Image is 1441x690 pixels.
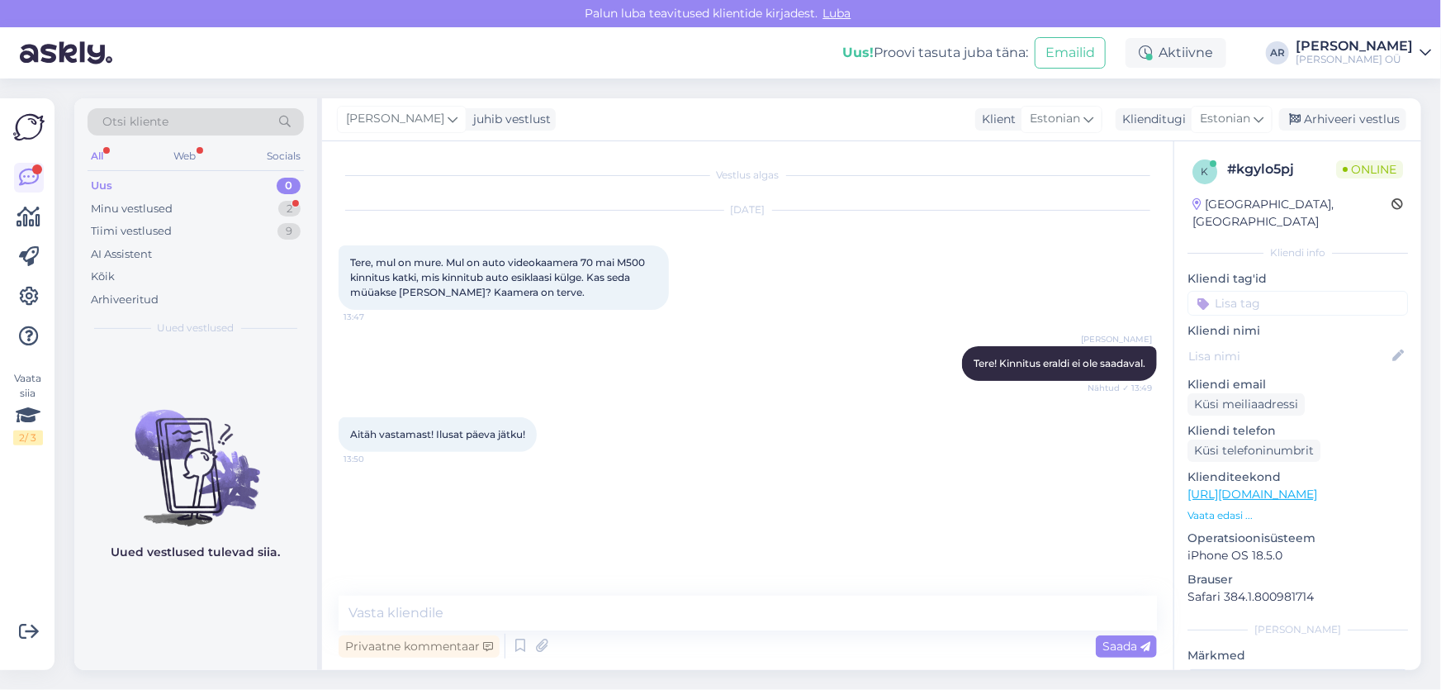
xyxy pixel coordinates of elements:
[1187,422,1408,440] p: Kliendi telefon
[277,178,301,194] div: 0
[91,201,173,217] div: Minu vestlused
[263,145,304,167] div: Socials
[1296,40,1413,53] div: [PERSON_NAME]
[1081,333,1152,345] span: [PERSON_NAME]
[111,544,281,561] p: Uued vestlused tulevad siia.
[1187,376,1408,393] p: Kliendi email
[158,321,235,335] span: Uued vestlused
[974,357,1145,369] span: Tere! Kinnitus eraldi ei ole saadaval.
[1035,37,1106,69] button: Emailid
[1187,270,1408,288] p: Kliendi tag'id
[1266,41,1289,64] div: AR
[339,635,500,658] div: Privaatne kommentaar
[1116,111,1186,128] div: Klienditugi
[975,111,1016,128] div: Klient
[842,45,874,60] b: Uus!
[91,178,112,194] div: Uus
[1296,40,1431,66] a: [PERSON_NAME][PERSON_NAME] OÜ
[1187,291,1408,316] input: Lisa tag
[13,371,43,445] div: Vaata siia
[1187,393,1305,416] div: Küsi meiliaadressi
[91,269,115,285] div: Kõik
[278,201,301,217] div: 2
[1192,196,1391,231] div: [GEOGRAPHIC_DATA], [GEOGRAPHIC_DATA]
[339,202,1157,217] div: [DATE]
[467,111,551,128] div: juhib vestlust
[1187,245,1408,260] div: Kliendi info
[277,223,301,240] div: 9
[1296,53,1413,66] div: [PERSON_NAME] OÜ
[1187,322,1408,340] p: Kliendi nimi
[1088,382,1152,394] span: Nähtud ✓ 13:49
[1102,639,1150,654] span: Saada
[1187,469,1408,486] p: Klienditeekond
[1187,547,1408,564] p: iPhone OS 18.5.0
[339,168,1157,183] div: Vestlus algas
[344,453,405,465] span: 13:50
[350,256,647,298] span: Tere, mul on mure. Mul on auto videokaamera 70 mai M500 kinnitus katki, mis kinnitub auto esiklaa...
[350,428,525,440] span: Aitäh vastamast! Ilusat päeva jätku!
[13,431,43,445] div: 2 / 3
[102,113,168,131] span: Otsi kliente
[346,110,444,128] span: [PERSON_NAME]
[1187,530,1408,547] p: Operatsioonisüsteem
[818,6,856,21] span: Luba
[91,292,159,308] div: Arhiveeritud
[171,145,200,167] div: Web
[91,223,172,240] div: Tiimi vestlused
[1188,347,1389,365] input: Lisa nimi
[1202,165,1209,178] span: k
[74,380,317,529] img: No chats
[1187,622,1408,637] div: [PERSON_NAME]
[1227,159,1336,179] div: # kgylo5pj
[1200,110,1250,128] span: Estonian
[1279,108,1406,131] div: Arhiveeri vestlus
[1187,440,1320,462] div: Küsi telefoninumbrit
[1187,487,1317,502] a: [URL][DOMAIN_NAME]
[1030,110,1080,128] span: Estonian
[1126,38,1226,68] div: Aktiivne
[91,246,152,263] div: AI Assistent
[1187,508,1408,523] p: Vaata edasi ...
[842,43,1028,63] div: Proovi tasuta juba täna:
[1187,571,1408,588] p: Brauser
[88,145,107,167] div: All
[13,112,45,143] img: Askly Logo
[344,311,405,323] span: 13:47
[1187,647,1408,664] p: Märkmed
[1187,588,1408,606] p: Safari 384.1.800981714
[1336,160,1403,178] span: Online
